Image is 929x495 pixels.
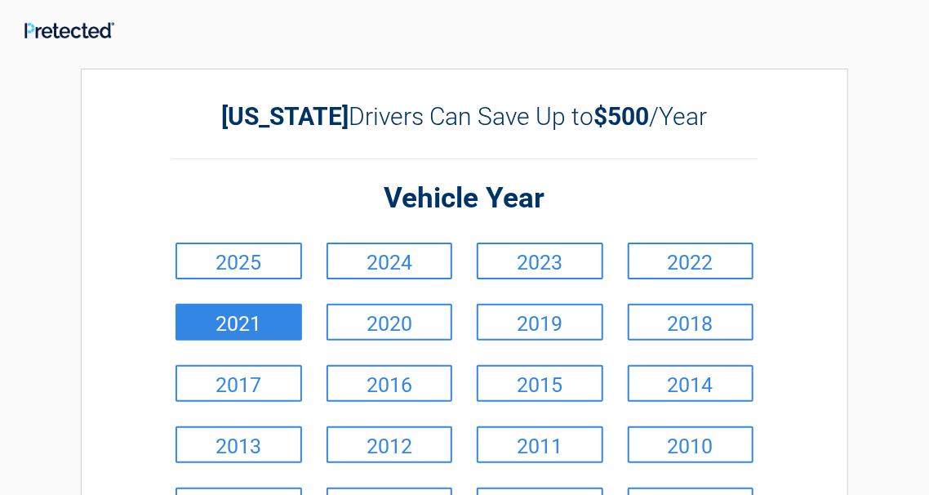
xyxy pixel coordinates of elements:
h2: Vehicle Year [171,180,758,218]
a: 2010 [628,426,754,463]
a: 2012 [327,426,453,463]
a: 2021 [176,304,302,341]
a: 2014 [628,365,754,402]
a: 2013 [176,426,302,463]
a: 2023 [477,243,603,279]
a: 2018 [628,304,754,341]
a: 2017 [176,365,302,402]
a: 2020 [327,304,453,341]
a: 2015 [477,365,603,402]
h2: Drivers Can Save Up to /Year [171,102,758,131]
a: 2024 [327,243,453,279]
a: 2025 [176,243,302,279]
b: [US_STATE] [222,102,349,131]
img: Main Logo [24,22,114,38]
a: 2022 [628,243,754,279]
b: $500 [594,102,650,131]
a: 2019 [477,304,603,341]
a: 2016 [327,365,453,402]
a: 2011 [477,426,603,463]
